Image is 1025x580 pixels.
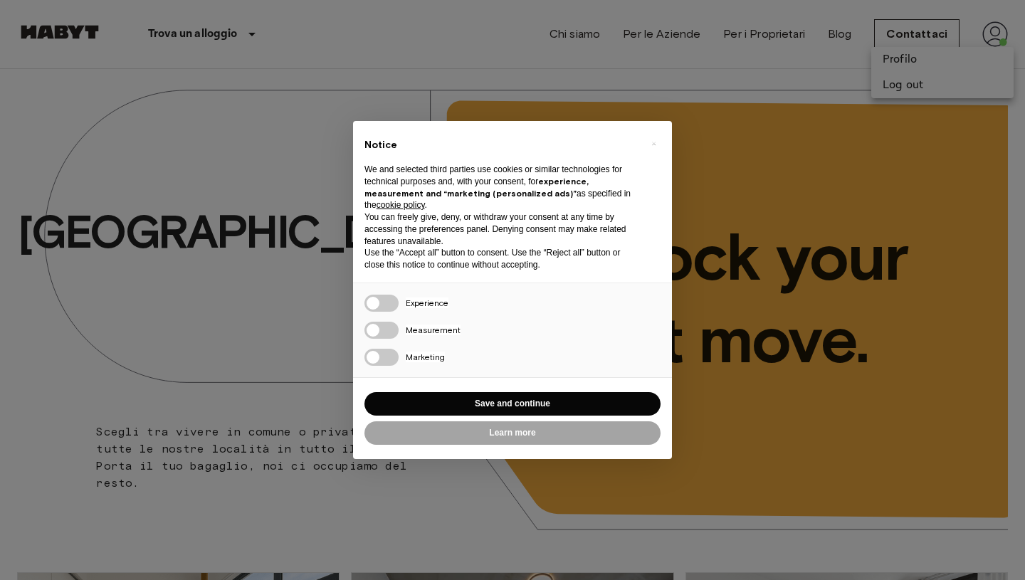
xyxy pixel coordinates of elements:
[364,164,638,211] p: We and selected third parties use cookies or similar technologies for technical purposes and, wit...
[377,200,425,210] a: cookie policy
[651,135,656,152] span: ×
[364,211,638,247] p: You can freely give, deny, or withdraw your consent at any time by accessing the preferences pane...
[406,325,461,335] span: Measurement
[364,392,661,416] button: Save and continue
[364,176,589,199] strong: experience, measurement and “marketing (personalized ads)”
[642,132,665,155] button: Close this notice
[364,138,638,152] h2: Notice
[406,352,445,362] span: Marketing
[406,297,448,308] span: Experience
[364,247,638,271] p: Use the “Accept all” button to consent. Use the “Reject all” button or close this notice to conti...
[364,421,661,445] button: Learn more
